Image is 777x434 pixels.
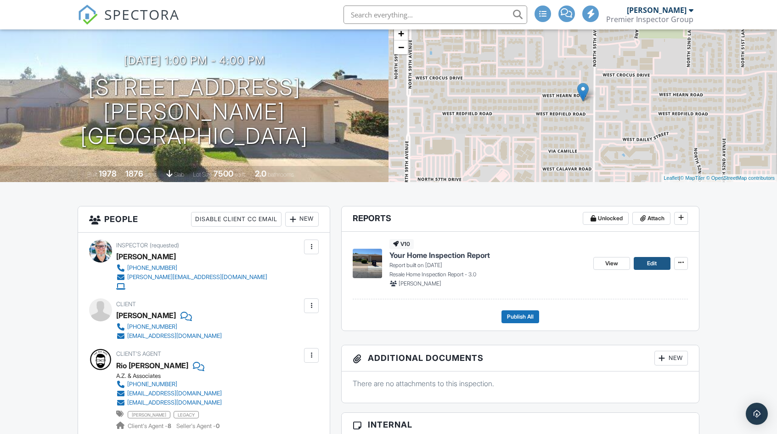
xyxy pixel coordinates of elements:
a: SPECTORA [78,12,180,32]
span: Lot Size [193,171,212,178]
h3: [DATE] 1:00 pm - 4:00 pm [124,54,265,67]
span: sq.ft. [235,171,246,178]
span: Built [87,171,97,178]
span: Client [116,301,136,308]
span: Inspector [116,242,148,249]
h3: People [78,206,330,233]
p: There are no attachments to this inspection. [353,378,688,388]
a: © MapTiler [680,175,705,181]
a: [EMAIL_ADDRESS][DOMAIN_NAME] [116,331,222,341]
strong: 8 [168,423,171,429]
div: Disable Client CC Email [191,212,282,227]
h3: Additional Documents [342,345,699,371]
a: [PHONE_NUMBER] [116,380,222,389]
div: | [661,174,777,182]
div: 1876 [125,169,143,178]
span: Seller's Agent - [176,423,220,429]
span: (requested) [150,242,179,249]
div: Open Intercom Messenger [746,403,768,425]
div: New [285,212,319,227]
a: Rio [PERSON_NAME] [116,359,188,372]
div: [PHONE_NUMBER] [127,381,177,388]
strong: 0 [216,423,220,429]
span: Legacy [174,411,199,418]
div: 7500 [214,169,233,178]
a: [EMAIL_ADDRESS][DOMAIN_NAME] [116,389,222,398]
span: slab [174,171,184,178]
div: 2.0 [255,169,266,178]
input: Search everything... [343,6,527,24]
div: [PERSON_NAME][EMAIL_ADDRESS][DOMAIN_NAME] [127,274,267,281]
div: A.Z. & Associates [116,372,229,380]
div: [EMAIL_ADDRESS][DOMAIN_NAME] [127,390,222,397]
div: Premier Inspector Group [606,15,693,24]
div: [PERSON_NAME] [116,308,176,322]
a: Leaflet [664,175,679,181]
a: © OpenStreetMap contributors [706,175,775,181]
div: [EMAIL_ADDRESS][DOMAIN_NAME] [127,332,222,340]
div: New [654,351,688,365]
div: [PERSON_NAME] [116,250,176,263]
div: [PHONE_NUMBER] [127,264,177,272]
a: Zoom out [394,40,408,54]
div: [PHONE_NUMBER] [127,323,177,331]
span: Client's Agent - [128,423,173,429]
div: [PERSON_NAME] [627,6,687,15]
img: The Best Home Inspection Software - Spectora [78,5,98,25]
span: Client's Agent [116,350,161,357]
a: [PERSON_NAME][EMAIL_ADDRESS][DOMAIN_NAME] [116,273,267,282]
a: [EMAIL_ADDRESS][DOMAIN_NAME] [116,398,222,407]
span: bathrooms [268,171,294,178]
a: [PHONE_NUMBER] [116,322,222,331]
a: [PHONE_NUMBER] [116,263,267,273]
h1: [STREET_ADDRESS][PERSON_NAME] [GEOGRAPHIC_DATA] [15,75,374,148]
a: Zoom in [394,27,408,40]
div: 1978 [99,169,117,178]
span: SPECTORA [104,5,180,24]
span: sq. ft. [145,171,158,178]
span: [PERSON_NAME] [128,411,170,418]
div: [EMAIL_ADDRESS][DOMAIN_NAME] [127,399,222,406]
